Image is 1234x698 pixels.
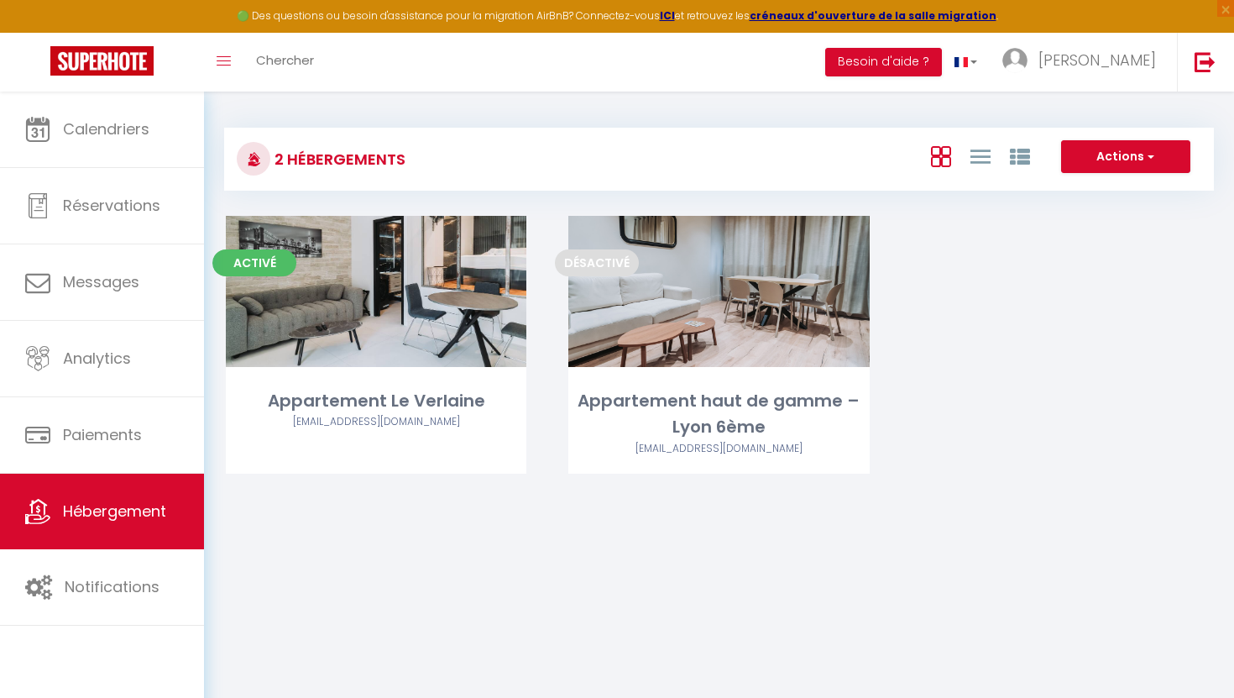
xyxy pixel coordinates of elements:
h3: 2 Hébergements [270,140,405,178]
span: Hébergement [63,501,166,522]
img: Super Booking [50,46,154,76]
a: Chercher [243,33,327,92]
div: Appartement haut de gamme – Lyon 6ème [568,388,869,441]
a: Vue en Box [931,142,951,170]
span: Calendriers [63,118,149,139]
span: Messages [63,271,139,292]
a: ICI [660,8,675,23]
div: Airbnb [226,414,526,430]
button: Besoin d'aide ? [825,48,942,76]
span: [PERSON_NAME] [1038,50,1156,71]
span: Activé [212,249,296,276]
button: Actions [1061,140,1190,174]
span: Réservations [63,195,160,216]
span: Paiements [63,424,142,445]
a: Vue par Groupe [1010,142,1030,170]
a: ... [PERSON_NAME] [990,33,1177,92]
a: créneaux d'ouverture de la salle migration [750,8,996,23]
span: Notifications [65,576,159,597]
span: Analytics [63,348,131,369]
span: Chercher [256,51,314,69]
span: Désactivé [555,249,639,276]
img: logout [1195,51,1216,72]
div: Appartement Le Verlaine [226,388,526,414]
div: Airbnb [568,441,869,457]
a: Vue en Liste [970,142,991,170]
img: ... [1002,48,1027,73]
